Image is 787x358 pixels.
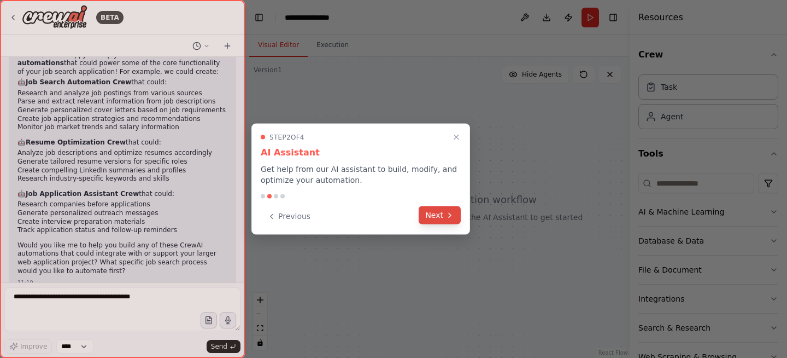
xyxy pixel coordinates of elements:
[251,10,267,25] button: Hide left sidebar
[269,133,304,142] span: Step 2 of 4
[261,164,461,186] p: Get help from our AI assistant to build, modify, and optimize your automation.
[450,131,463,144] button: Close walkthrough
[419,206,461,224] button: Next
[261,146,461,159] h3: AI Assistant
[261,207,317,226] button: Previous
